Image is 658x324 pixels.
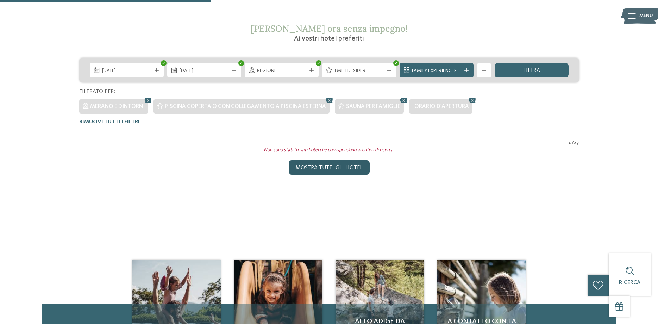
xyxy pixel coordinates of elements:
[412,67,461,74] span: Family Experiences
[574,140,579,147] span: 27
[572,140,574,147] span: /
[90,104,145,109] span: Merano e dintorni
[180,67,229,74] span: [DATE]
[294,35,364,42] span: Ai vostri hotel preferiti
[334,67,384,74] span: I miei desideri
[414,104,469,109] span: Orario d'apertura
[619,280,641,286] span: Ricerca
[523,68,540,73] span: filtra
[257,67,306,74] span: Regione
[79,89,115,94] span: Filtrato per:
[79,119,140,125] span: Rimuovi tutti i filtri
[251,23,408,34] span: [PERSON_NAME] ora senza impegno!
[165,104,326,109] span: Piscina coperta o con collegamento a piscina esterna
[346,104,400,109] span: Sauna per famiglie
[289,160,370,175] div: Mostra tutti gli hotel
[569,140,572,147] span: 0
[102,67,151,74] span: [DATE]
[74,147,584,154] div: Non sono stati trovati hotel che corrispondono ai criteri di ricerca.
